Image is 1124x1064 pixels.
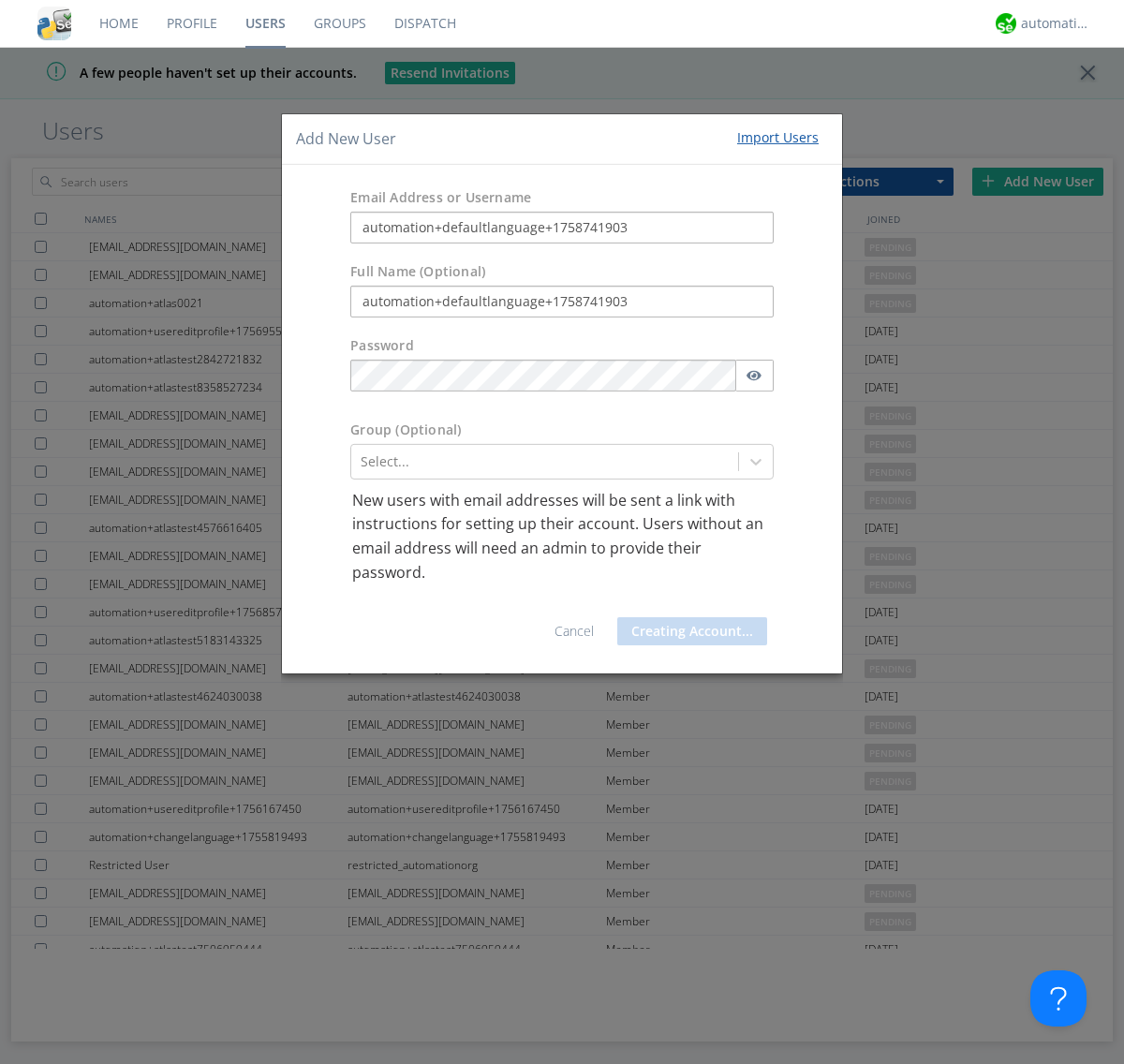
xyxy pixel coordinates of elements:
[1021,14,1091,33] div: automation+atlas
[296,128,396,150] h4: Add New User
[350,262,485,281] label: Full Name (Optional)
[996,13,1016,34] img: d2d01cd9b4174d08988066c6d424eccd
[350,212,774,244] input: e.g. email@address.com, Housekeeping1
[555,622,594,640] a: Cancel
[350,336,414,355] label: Password
[737,128,819,147] div: Import Users
[37,7,71,40] img: cddb5a64eb264b2086981ab96f4c1ba7
[352,489,772,584] p: New users with email addresses will be sent a link with instructions for setting up their account...
[350,188,531,207] label: Email Address or Username
[617,617,767,645] button: Creating Account...
[350,286,774,318] input: Julie Appleseed
[350,421,461,439] label: Group (Optional)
